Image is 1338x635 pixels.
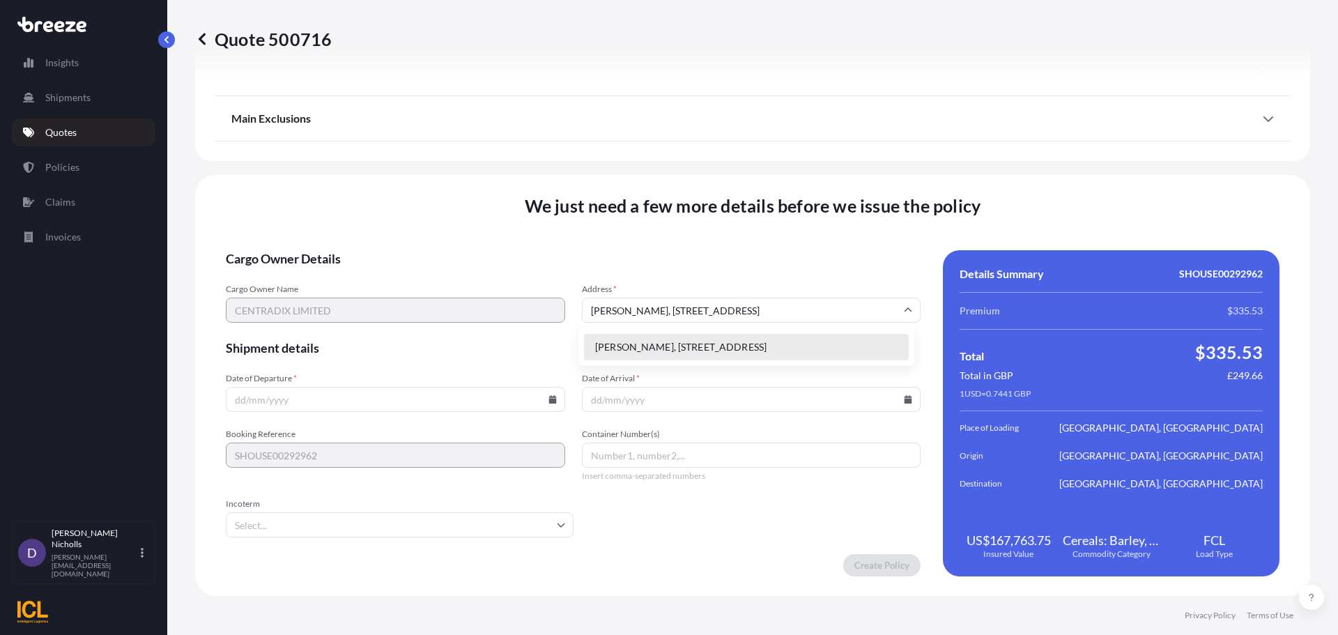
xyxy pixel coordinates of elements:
p: [PERSON_NAME] Nicholls [52,528,138,550]
li: [PERSON_NAME], [STREET_ADDRESS] [584,334,909,360]
span: Destination [960,477,1038,491]
input: Your internal reference [226,443,565,468]
span: Total in GBP [960,369,1013,383]
span: Origin [960,449,1038,463]
span: Load Type [1196,549,1233,560]
span: [GEOGRAPHIC_DATA], [GEOGRAPHIC_DATA] [1059,449,1263,463]
span: Cereals: Barley, Oats, Maize, Rice, Rye, Wheat [1063,532,1160,549]
input: Cargo owner address [582,298,921,323]
span: Cargo Owner Details [226,250,921,267]
p: Quote 500716 [195,28,332,50]
span: Insert comma-separated numbers [582,470,921,482]
span: US$167,763.75 [967,532,1051,549]
a: Quotes [12,118,155,146]
a: Shipments [12,84,155,112]
span: Address [582,284,921,295]
button: Create Policy [843,554,921,576]
span: Main Exclusions [231,112,311,125]
span: Shipment details [226,339,921,356]
p: [PERSON_NAME][EMAIL_ADDRESS][DOMAIN_NAME] [52,553,138,578]
span: Date of Arrival [582,373,921,384]
div: Main Exclusions [231,102,1274,135]
span: D [27,546,37,560]
p: Insights [45,56,79,70]
a: Invoices [12,223,155,251]
p: Invoices [45,230,81,244]
span: $335.53 [1227,304,1263,318]
p: Quotes [45,125,77,139]
span: 1 USD = 0.7441 GBP [960,388,1031,399]
span: Details Summary [960,267,1044,281]
a: Claims [12,188,155,216]
a: Policies [12,153,155,181]
span: We just need a few more details before we issue the policy [525,194,981,217]
img: organization-logo [17,601,48,623]
span: SHOUSE00292962 [1179,267,1263,281]
span: Cargo Owner Name [226,284,565,295]
input: Number1, number2,... [582,443,921,468]
span: Incoterm [226,498,574,510]
input: dd/mm/yyyy [582,387,921,412]
p: Create Policy [854,558,909,572]
p: Shipments [45,91,91,105]
span: Container Number(s) [582,429,921,440]
span: FCL [1204,532,1225,549]
span: Insured Value [983,549,1033,560]
a: Terms of Use [1247,610,1293,621]
span: Booking Reference [226,429,565,440]
p: Policies [45,160,79,174]
span: Premium [960,304,1000,318]
input: Select... [226,512,574,537]
a: Privacy Policy [1185,610,1236,621]
span: [GEOGRAPHIC_DATA], [GEOGRAPHIC_DATA] [1059,421,1263,435]
span: [GEOGRAPHIC_DATA], [GEOGRAPHIC_DATA] [1059,477,1263,491]
span: £249.66 [1227,369,1263,383]
span: Total [960,349,984,363]
span: $335.53 [1195,341,1263,363]
span: Date of Departure [226,373,565,384]
a: Insights [12,49,155,77]
input: dd/mm/yyyy [226,387,565,412]
span: Place of Loading [960,421,1038,435]
p: Claims [45,195,75,209]
span: Commodity Category [1072,549,1151,560]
